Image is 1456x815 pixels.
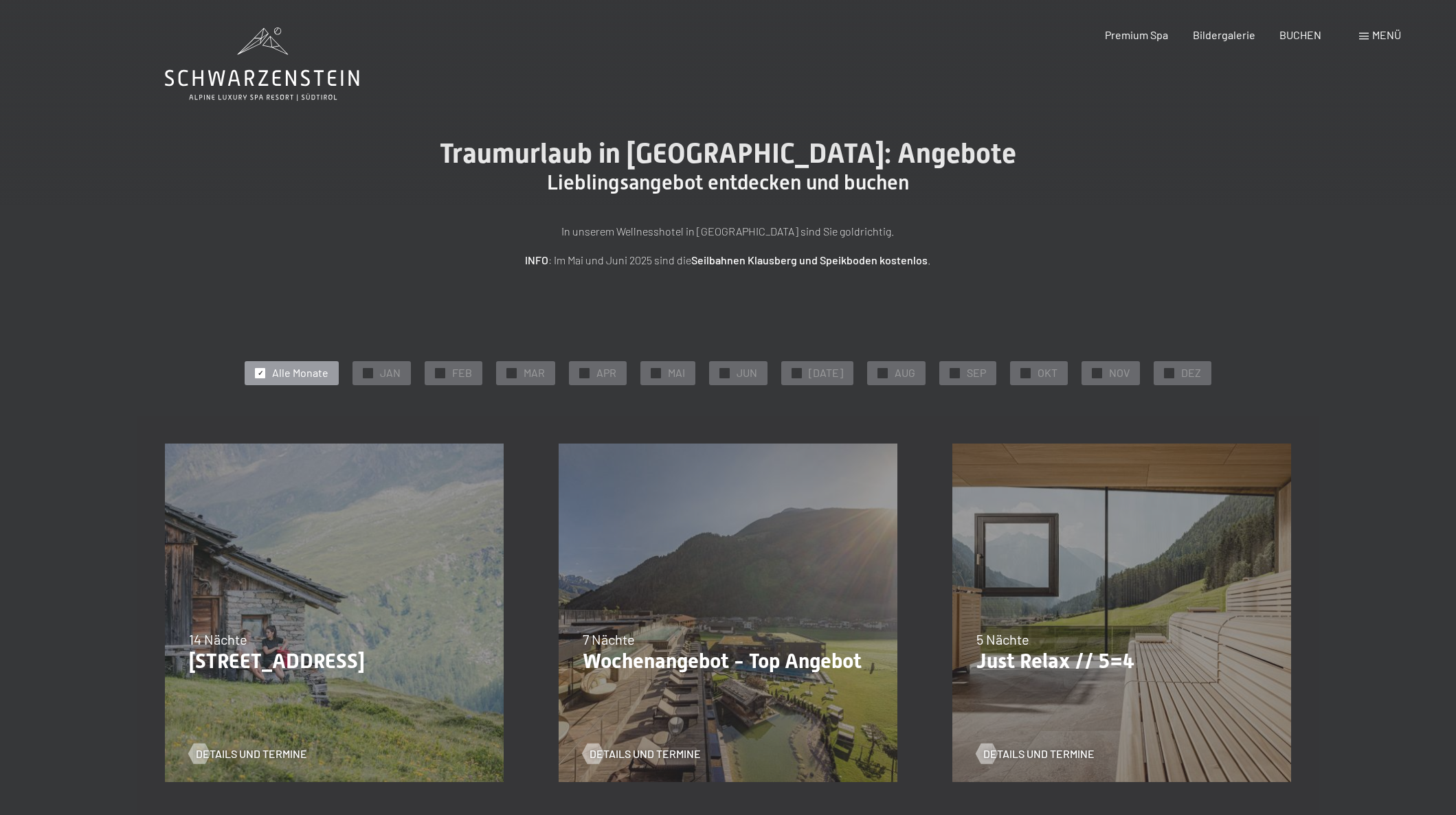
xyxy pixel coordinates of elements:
span: NOV [1109,365,1130,380]
span: ✓ [952,368,958,378]
span: ✓ [1023,368,1029,378]
span: Details und Termine [590,746,701,761]
span: [DATE] [809,365,843,380]
span: ✓ [880,368,886,378]
a: Premium Spa [1105,28,1168,41]
span: SEP [967,365,986,380]
span: 5 Nächte [976,631,1029,647]
span: Details und Termine [983,746,1095,761]
span: Traumurlaub in [GEOGRAPHIC_DATA]: Angebote [440,137,1016,170]
span: ✓ [582,368,587,378]
p: : Im Mai und Juni 2025 sind die . [385,251,1072,269]
span: Details und Termine [196,746,307,761]
span: ✓ [1167,368,1172,378]
a: Details und Termine [976,746,1095,761]
span: Lieblingsangebot entdecken und buchen [547,170,909,194]
span: ✓ [794,368,800,378]
strong: Seilbahnen Klausberg und Speikboden kostenlos [691,253,928,266]
span: APR [596,365,616,380]
span: ✓ [653,368,659,378]
span: ✓ [366,368,371,378]
span: OKT [1038,365,1057,380]
span: ✓ [438,368,443,378]
span: DEZ [1181,365,1201,380]
a: Details und Termine [583,746,701,761]
span: Menü [1372,28,1401,41]
span: ✓ [258,368,263,378]
span: JAN [380,365,401,380]
p: Wochenangebot - Top Angebot [583,649,873,674]
span: MAR [524,365,545,380]
span: 7 Nächte [583,631,635,647]
a: BUCHEN [1279,28,1321,41]
span: Alle Monate [272,365,328,380]
span: ✓ [722,368,728,378]
span: FEB [452,365,472,380]
p: Just Relax // 5=4 [976,649,1267,674]
span: JUN [737,365,757,380]
a: Bildergalerie [1193,28,1255,41]
strong: INFO [525,253,548,266]
p: [STREET_ADDRESS] [189,649,480,674]
a: Details und Termine [189,746,307,761]
span: ✓ [1095,368,1100,378]
span: ✓ [509,368,515,378]
span: 14 Nächte [189,631,247,647]
p: In unserem Wellnesshotel in [GEOGRAPHIC_DATA] sind Sie goldrichtig. [385,222,1072,240]
span: MAI [668,365,685,380]
span: AUG [895,365,915,380]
